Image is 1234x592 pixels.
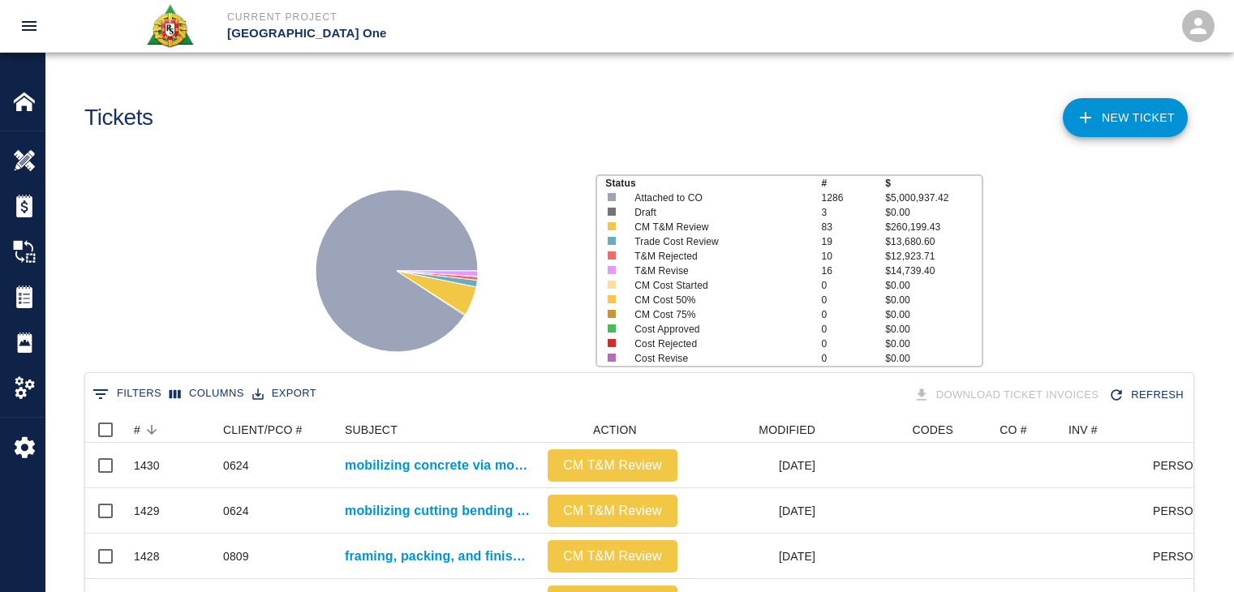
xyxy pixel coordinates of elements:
[540,417,686,443] div: ACTION
[821,278,885,293] p: 0
[821,205,885,220] p: 3
[634,249,802,264] p: T&M Rejected
[821,264,885,278] p: 16
[821,293,885,307] p: 0
[821,322,885,337] p: 0
[134,417,140,443] div: #
[885,205,981,220] p: $0.00
[223,503,249,519] div: 0624
[821,307,885,322] p: 0
[634,220,802,234] p: CM T&M Review
[1068,417,1098,443] div: INV #
[885,176,981,191] p: $
[634,351,802,366] p: Cost Revise
[223,548,249,564] div: 0809
[821,220,885,234] p: 83
[605,176,821,191] p: Status
[634,322,802,337] p: Cost Approved
[885,264,981,278] p: $14,739.40
[885,191,981,205] p: $5,000,937.42
[759,417,815,443] div: MODIFIED
[686,488,823,534] div: [DATE]
[1060,417,1154,443] div: INV #
[554,547,671,566] p: CM T&M Review
[554,501,671,521] p: CM T&M Review
[223,457,249,474] div: 0624
[634,307,802,322] p: CM Cost 75%
[634,278,802,293] p: CM Cost Started
[1000,417,1026,443] div: CO #
[345,501,531,521] a: mobilizing cutting bending and barlocking rebar for gate #14 level #2.5.
[1063,98,1188,137] a: NEW TICKET
[166,381,248,406] button: Select columns
[1153,514,1234,592] iframe: Chat Widget
[823,417,961,443] div: CODES
[554,456,671,475] p: CM T&M Review
[885,322,981,337] p: $0.00
[134,503,160,519] div: 1429
[593,417,637,443] div: ACTION
[634,337,802,351] p: Cost Rejected
[634,264,802,278] p: T&M Revise
[885,220,981,234] p: $260,199.43
[885,337,981,351] p: $0.00
[345,456,531,475] a: mobilizing concrete via motor buggy using HH Hoist and transferring concrete from motor buggy to ...
[215,417,337,443] div: CLIENT/PCO #
[910,381,1106,410] div: Tickets download in groups of 15
[345,417,398,443] div: SUBJECT
[88,381,166,407] button: Show filters
[821,249,885,264] p: 10
[140,418,163,441] button: Sort
[821,351,885,366] p: 0
[686,534,823,579] div: [DATE]
[134,548,160,564] div: 1428
[885,278,981,293] p: $0.00
[227,10,705,24] p: Current Project
[634,234,802,249] p: Trade Cost Review
[10,6,49,45] button: open drawer
[686,417,823,443] div: MODIFIED
[885,351,981,366] p: $0.00
[227,24,705,43] p: [GEOGRAPHIC_DATA] One
[885,307,981,322] p: $0.00
[821,234,885,249] p: 19
[961,417,1060,443] div: CO #
[634,293,802,307] p: CM Cost 50%
[885,234,981,249] p: $13,680.60
[821,337,885,351] p: 0
[337,417,540,443] div: SUBJECT
[634,191,802,205] p: Attached to CO
[885,293,981,307] p: $0.00
[1105,381,1190,410] button: Refresh
[345,547,531,566] a: framing, packing, and finishing drains for area P.5/13 L/21.
[821,176,885,191] p: #
[821,191,885,205] p: 1286
[912,417,953,443] div: CODES
[686,443,823,488] div: [DATE]
[145,3,195,49] img: Roger & Sons Concrete
[126,417,215,443] div: #
[248,381,320,406] button: Export
[1105,381,1190,410] div: Refresh the list
[885,249,981,264] p: $12,923.71
[134,457,160,474] div: 1430
[223,417,303,443] div: CLIENT/PCO #
[84,105,153,131] h1: Tickets
[634,205,802,220] p: Draft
